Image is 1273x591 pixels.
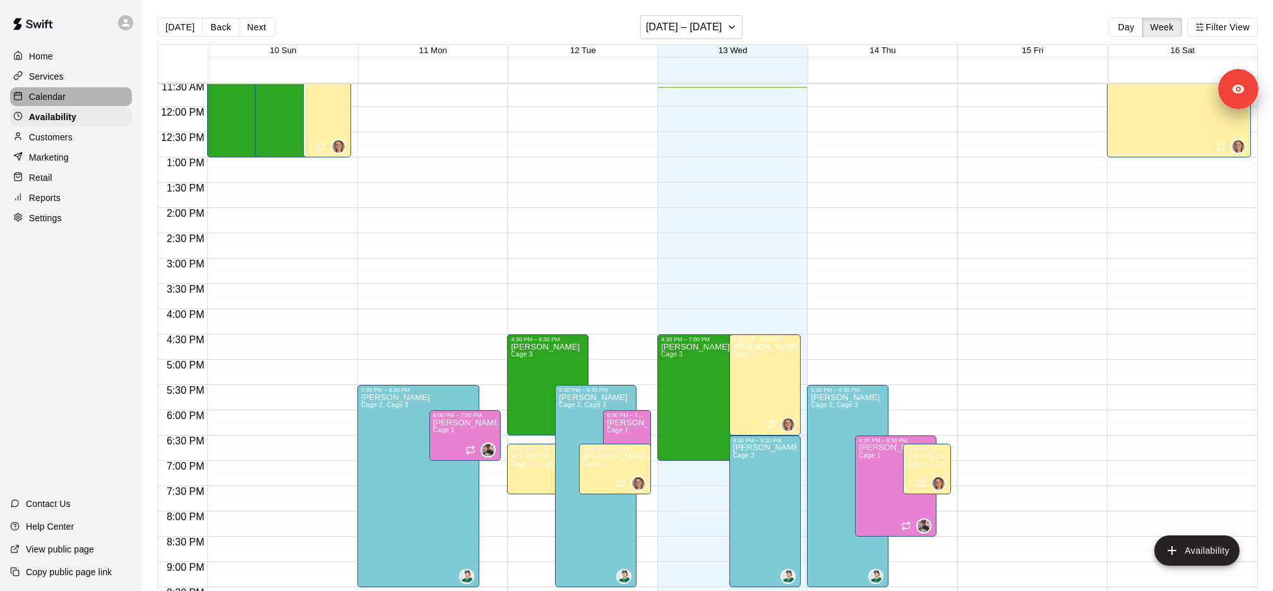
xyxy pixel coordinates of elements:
span: Cage 1 [733,351,755,358]
img: Tommy Henninger [460,570,473,583]
div: 6:00 PM – 7:30 PM: Available [603,410,651,486]
div: 6:40 PM – 7:40 PM: Available [507,444,629,494]
h6: [DATE] – [DATE] [646,18,722,36]
a: Settings [10,209,132,228]
div: 4:30 PM – 6:30 PM [511,336,585,343]
button: Next [239,18,274,37]
div: 5:30 PM – 9:30 PM: Available [555,385,636,587]
span: 12:30 PM [158,132,207,143]
div: Tommy Henninger [459,569,474,584]
div: Calendar [10,87,132,106]
a: Home [10,47,132,66]
p: Home [29,50,53,63]
span: Recurring availability [616,478,626,489]
button: 13 Wed [719,46,748,55]
span: Cage 2, Cage 3 [361,401,409,408]
button: Week [1142,18,1182,37]
span: Cage 3 [661,351,683,358]
a: Retail [10,168,132,187]
button: 12 Tue [570,46,596,55]
button: [DATE] [157,18,203,37]
img: Tommy Henninger [870,570,882,583]
div: 6:40 PM – 7:40 PM [511,446,625,452]
div: 5:30 PM – 9:30 PM [361,387,475,393]
span: Recurring availability [901,521,911,531]
span: 1:00 PM [164,157,208,168]
p: Availability [29,111,76,123]
span: Cage 1 [859,452,880,459]
div: 11:00 AM – 1:00 PM: Available [1107,56,1251,157]
a: Availability [10,107,132,126]
div: Alivia Sinnott [1231,139,1246,154]
div: 6:30 PM – 9:30 PM: Available [729,436,801,587]
div: 5:30 PM – 9:30 PM [559,387,633,393]
div: 6:30 PM – 8:30 PM: Available [855,436,936,537]
div: Alivia Sinnott [931,476,946,491]
span: 7:30 PM [164,486,208,497]
div: 4:30 PM – 6:30 PM [733,336,798,343]
span: Recurring availability [316,142,326,152]
p: Customers [29,131,73,143]
span: 6:30 PM [164,436,208,446]
p: Calendar [29,90,66,103]
div: 6:30 PM – 8:30 PM [859,437,933,444]
span: 5:00 PM [164,360,208,370]
p: View public page [26,543,94,556]
button: 11 Mon [419,46,447,55]
img: Tommy Henninger [782,570,794,583]
span: 8:00 PM [164,511,208,522]
span: 7:00 PM [164,461,208,472]
div: 5:30 PM – 9:30 PM [811,387,885,393]
span: Cage 2 [733,452,755,459]
div: Nick Jackson [481,442,496,458]
div: 4:30 PM – 7:00 PM: Available [657,334,779,461]
p: Reports [29,192,61,204]
button: 14 Thu [870,46,895,55]
p: Settings [29,212,62,224]
a: Reports [10,188,132,207]
div: 4:30 PM – 7:00 PM [661,336,775,343]
span: 2:30 PM [164,233,208,244]
button: 15 Fri [1022,46,1043,55]
span: Cage 2, Cage 3 [811,401,858,408]
a: Customers [10,128,132,147]
span: Recurring availability [765,420,775,430]
div: 4:30 PM – 6:30 PM: Available [507,334,589,436]
div: 6:40 PM – 7:40 PM: Available [903,444,951,494]
div: Tommy Henninger [780,569,796,584]
span: 2:00 PM [164,208,208,219]
div: 6:00 PM – 7:00 PM [433,412,498,418]
span: 8:30 PM [164,537,208,547]
div: Alivia Sinnott [331,139,346,154]
div: 5:30 PM – 9:30 PM: Available [807,385,888,587]
button: 16 Sat [1171,46,1195,55]
span: Recurring availability [916,478,926,489]
img: Alivia Sinnott [332,140,345,153]
span: Recurring availability [1216,142,1226,152]
a: Services [10,67,132,86]
div: Alivia Sinnott [780,417,796,432]
button: Day [1109,18,1142,37]
span: 12:00 PM [158,107,207,118]
div: 6:40 PM – 7:40 PM [583,446,647,452]
button: Filter View [1187,18,1258,37]
img: Alivia Sinnott [632,477,645,490]
div: Tommy Henninger [868,569,883,584]
div: 6:00 PM – 7:30 PM [607,412,647,418]
p: Services [29,70,64,83]
button: 10 Sun [270,46,296,55]
div: 6:00 PM – 7:00 PM: Available [429,410,501,461]
span: Cage 2, Cage 3 [559,401,606,408]
a: Marketing [10,148,132,167]
span: Cage 1 , Cage 2, Cage 3 [907,460,981,467]
div: 6:40 PM – 7:40 PM: Available [579,444,651,494]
